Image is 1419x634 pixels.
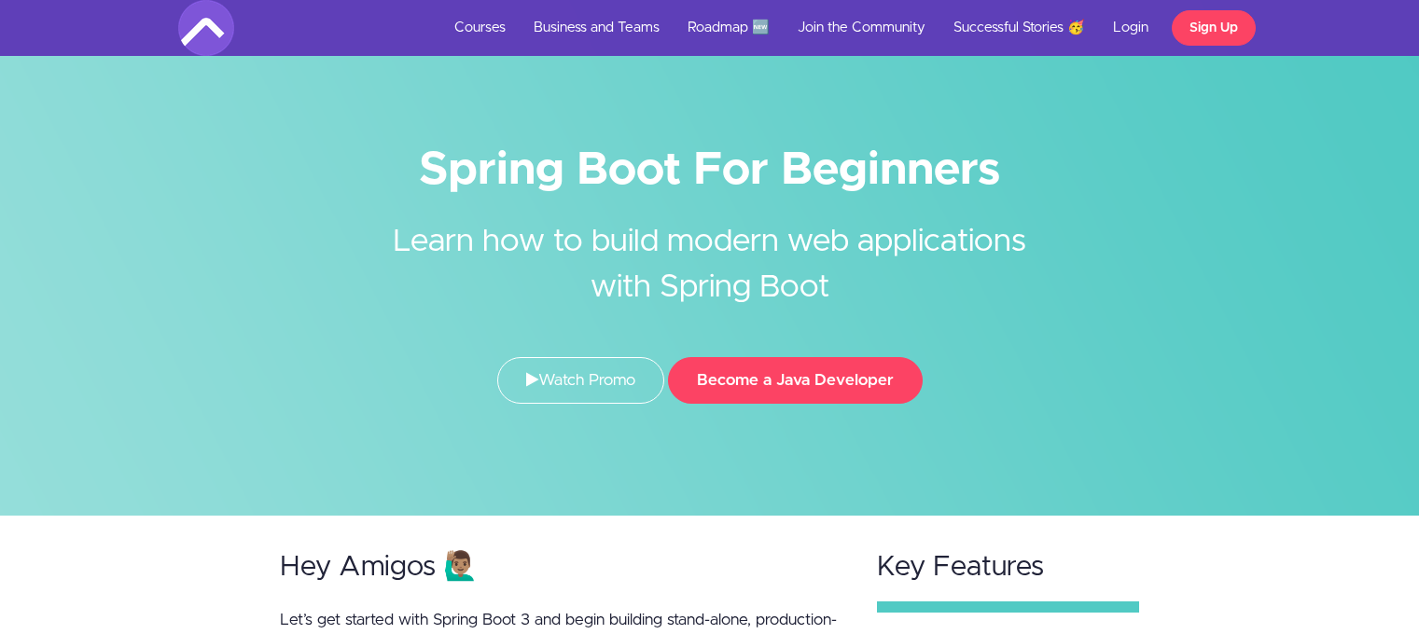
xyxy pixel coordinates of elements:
[280,552,842,583] h2: Hey Amigos 🙋🏽‍♂️
[178,149,1242,191] h1: Spring Boot For Beginners
[877,552,1140,583] h2: Key Features
[497,357,664,404] a: Watch Promo
[668,357,923,404] button: Become a Java Developer
[1172,10,1256,46] a: Sign Up
[360,191,1060,310] h2: Learn how to build modern web applications with Spring Boot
